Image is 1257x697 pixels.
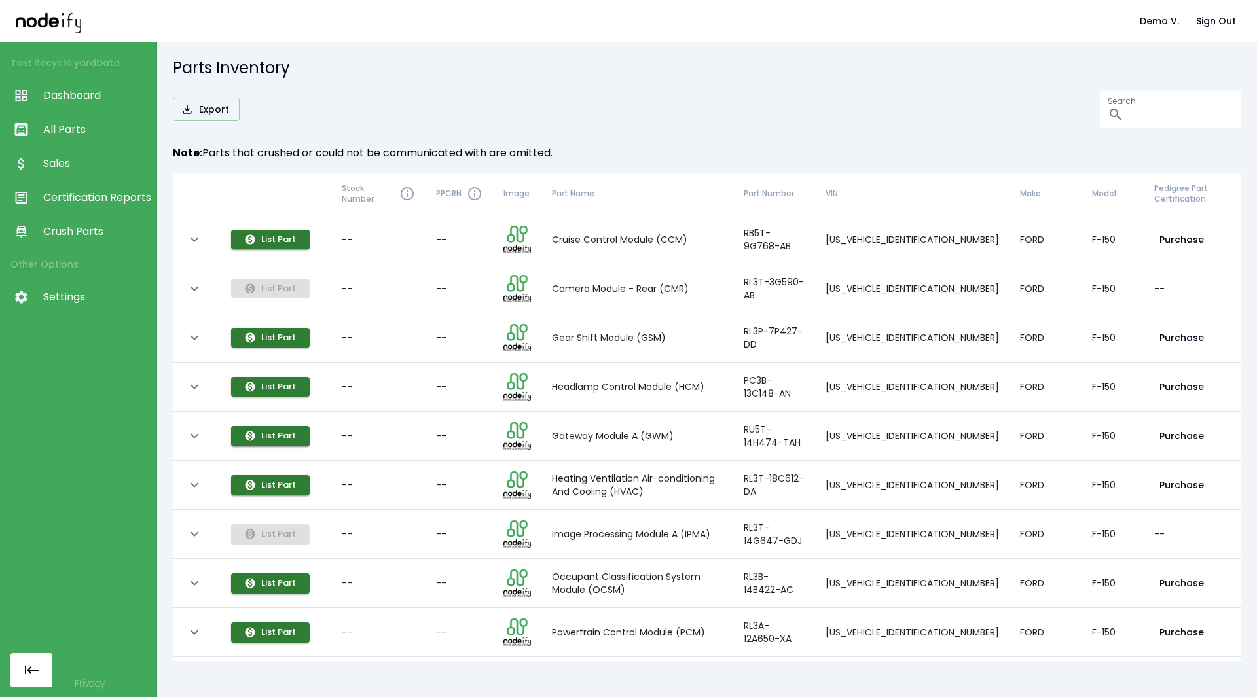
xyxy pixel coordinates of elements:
td: Gear Shift Module (GSM) [541,313,733,363]
td: RL3P-7P427-DD [733,313,816,363]
th: Part Number [733,173,816,215]
td: RL3A-12A650-XA [733,608,816,657]
span: Settings [43,289,150,305]
img: part image [503,275,531,302]
td: -- [426,264,493,313]
button: List Part [231,230,310,250]
button: Export [173,98,240,122]
td: FORD [1010,461,1082,510]
td: FORD [1010,559,1082,608]
span: List this part for sale [231,478,310,491]
button: expand row [183,523,206,545]
strong: Note: [173,145,202,160]
div: PPCRN [436,186,483,202]
td: RL3T-18C612-DA [733,461,816,510]
button: expand row [183,376,206,398]
td: [US_VEHICLE_IDENTIFICATION_NUMBER] [815,215,1010,264]
button: List Part [231,622,310,643]
h5: Parts Inventory [173,58,1241,79]
button: Purchase [1154,473,1209,497]
td: PC3B-13C148-AN [733,363,816,412]
td: F-150 [1082,461,1144,510]
td: FORD [1010,264,1082,313]
button: Purchase [1154,424,1209,448]
td: F-150 [1082,510,1144,559]
div: -- [342,527,415,541]
span: List this part for sale [231,380,310,393]
span: List this part for sale [231,576,310,589]
img: part image [503,373,531,401]
td: Cruise Control Module (CCM) [541,215,733,264]
td: -- [1144,510,1241,559]
td: FORD [1010,313,1082,363]
button: Purchase [1154,571,1209,596]
td: -- [426,461,493,510]
div: -- [342,282,415,295]
td: Image Processing Module A (IPMA) [541,510,733,559]
button: expand row [183,572,206,594]
td: -- [426,608,493,657]
td: [US_VEHICLE_IDENTIFICATION_NUMBER] [815,363,1010,412]
h6: Parts that crushed or could not be communicated with are omitted. [173,144,1241,162]
td: F-150 [1082,363,1144,412]
button: Purchase [1154,228,1209,252]
td: F-150 [1082,215,1144,264]
th: Make [1010,173,1082,215]
label: Search [1108,96,1135,107]
td: [US_VEHICLE_IDENTIFICATION_NUMBER] [815,264,1010,313]
td: Powertrain Control Module (PCM) [541,608,733,657]
img: part image [503,471,531,499]
td: [US_VEHICLE_IDENTIFICATION_NUMBER] [815,608,1010,657]
td: [US_VEHICLE_IDENTIFICATION_NUMBER] [815,412,1010,461]
td: FORD [1010,608,1082,657]
img: part image [503,618,531,646]
div: -- [342,429,415,442]
div: -- [342,233,415,246]
td: -- [426,559,493,608]
div: -- [342,626,415,639]
td: F-150 [1082,412,1144,461]
div: -- [342,577,415,590]
td: F-150 [1082,559,1144,608]
td: RL3B-14B422-AC [733,559,816,608]
img: part image [503,226,531,253]
span: Crush Parts [43,224,150,240]
img: part image [503,422,531,450]
th: Image [493,173,541,215]
td: -- [426,313,493,363]
div: -- [342,380,415,393]
button: expand row [183,327,206,349]
button: Purchase [1154,375,1209,399]
td: -- [426,510,493,559]
th: Pedigree Part Certification [1144,173,1241,215]
div: -- [342,478,415,491]
td: [US_VEHICLE_IDENTIFICATION_NUMBER] [815,510,1010,559]
td: RB5T-9G768-AB [733,215,816,264]
div: Stock Number [342,183,415,204]
button: expand row [183,474,206,496]
td: -- [426,363,493,412]
button: List Part [231,426,310,446]
span: All Parts [43,122,150,137]
span: Parts are not listable with active DTCs [231,281,310,295]
button: Demo V. [1135,9,1184,33]
td: RU5T-14H474-TAH [733,412,816,461]
button: expand row [183,621,206,643]
button: List Part [231,377,310,397]
img: nodeify [16,9,81,33]
th: Part Name [541,173,733,215]
td: Camera Module - Rear (CMR) [541,264,733,313]
th: VIN [815,173,1010,215]
button: Purchase [1154,326,1209,350]
td: RL3T-14G647-GDJ [733,510,816,559]
th: Model [1082,173,1144,215]
button: expand row [183,228,206,251]
span: List this part for sale [231,232,310,245]
button: List Part [231,475,310,495]
button: expand row [183,425,206,447]
span: List this part for sale [231,429,310,442]
span: Certification Reports [43,190,150,206]
td: [US_VEHICLE_IDENTIFICATION_NUMBER] [815,461,1010,510]
td: -- [1144,264,1241,313]
button: Purchase [1154,620,1209,645]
